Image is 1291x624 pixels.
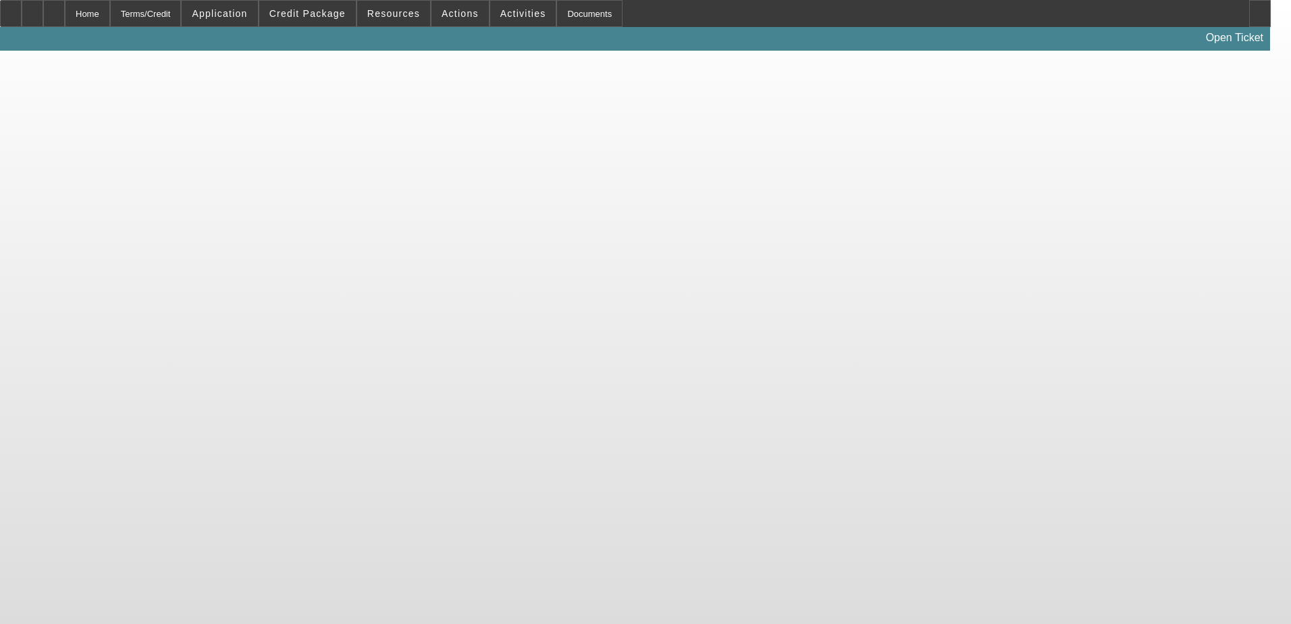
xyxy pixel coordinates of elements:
button: Credit Package [259,1,356,26]
span: Credit Package [269,8,346,19]
button: Resources [357,1,430,26]
span: Resources [367,8,420,19]
button: Activities [490,1,556,26]
span: Actions [442,8,479,19]
button: Actions [431,1,489,26]
button: Application [182,1,257,26]
a: Open Ticket [1201,26,1269,49]
span: Application [192,8,247,19]
span: Activities [500,8,546,19]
